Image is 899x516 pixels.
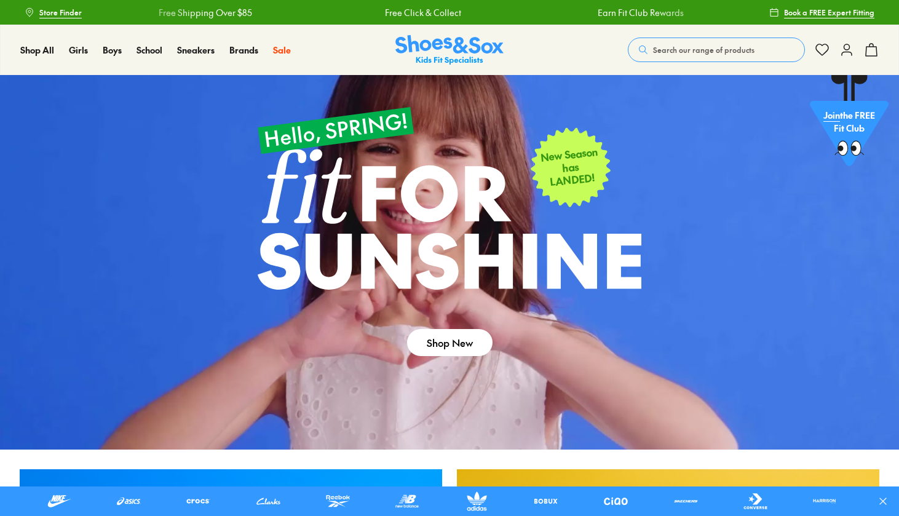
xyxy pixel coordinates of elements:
span: Join [823,109,840,121]
a: School [137,44,162,57]
a: Store Finder [25,1,82,23]
span: Book a FREE Expert Fitting [784,7,874,18]
span: Sale [273,44,291,56]
a: Jointhe FREE Fit Club [810,74,889,173]
a: Book a FREE Expert Fitting [769,1,874,23]
a: Free Shipping Over $85 [157,6,250,19]
a: Shop New [407,329,493,356]
a: Earn Fit Club Rewards [596,6,682,19]
a: Boys [103,44,122,57]
span: Search our range of products [653,44,754,55]
span: Boys [103,44,122,56]
button: Search our range of products [628,38,805,62]
span: Brands [229,44,258,56]
a: Free Click & Collect [383,6,459,19]
img: SNS_Logo_Responsive.svg [395,35,504,65]
span: Sneakers [177,44,215,56]
a: Sale [273,44,291,57]
span: Shop All [20,44,54,56]
a: Brands [229,44,258,57]
p: the FREE Fit Club [810,99,889,145]
a: Sneakers [177,44,215,57]
span: Store Finder [39,7,82,18]
a: Shoes & Sox [395,35,504,65]
a: Girls [69,44,88,57]
span: Girls [69,44,88,56]
a: Shop All [20,44,54,57]
span: School [137,44,162,56]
